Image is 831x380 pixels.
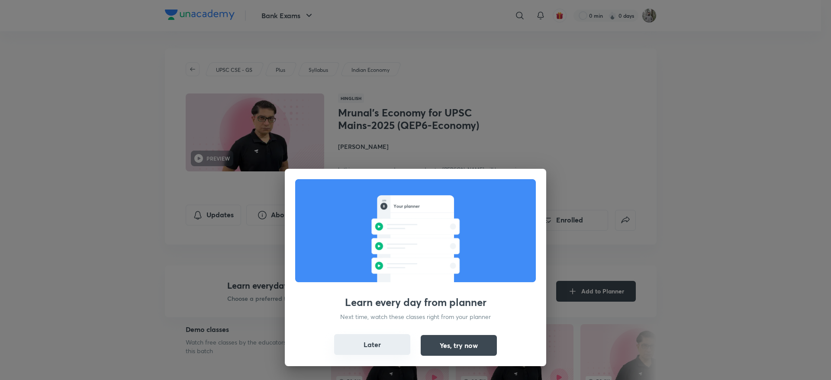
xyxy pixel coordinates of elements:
g: PM [377,223,380,225]
g: PM [377,262,380,264]
button: Later [334,334,410,355]
p: Next time, watch these classes right from your planner [340,312,491,321]
g: PM [377,242,380,244]
button: Yes, try now [421,335,497,356]
g: 8 [383,205,385,208]
g: Your planner [394,205,420,209]
h3: Learn every day from planner [345,296,486,309]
